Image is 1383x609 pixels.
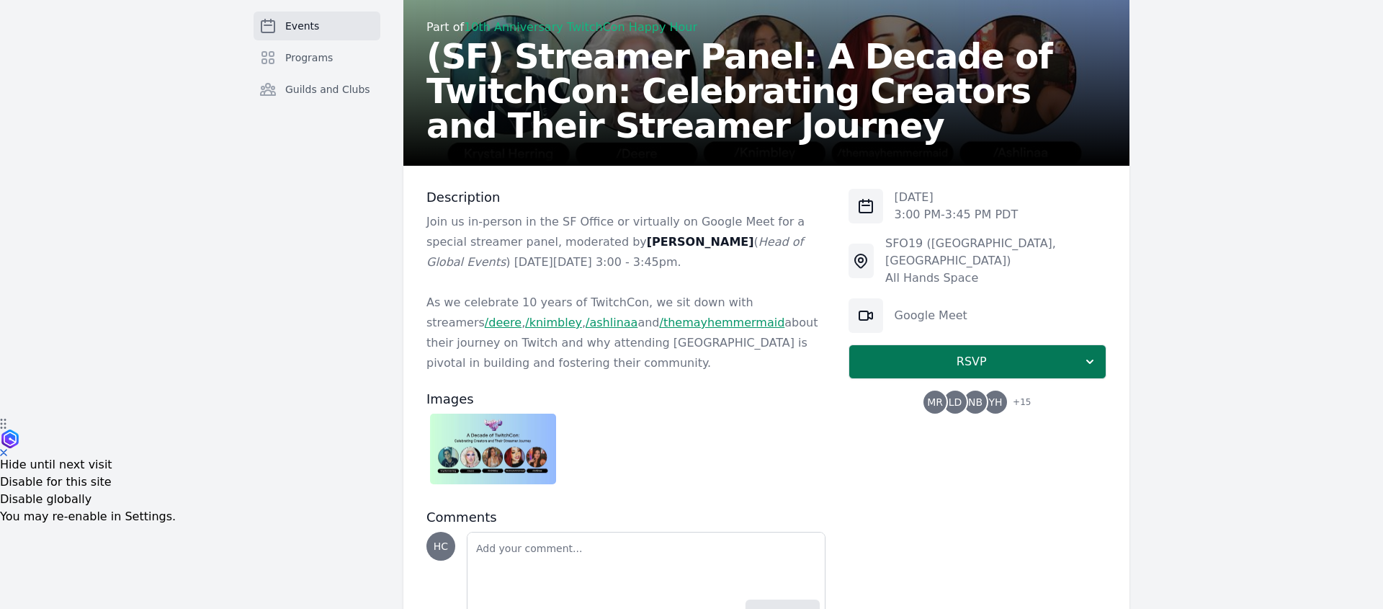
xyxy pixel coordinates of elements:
[586,316,637,329] a: /ashlinaa
[434,541,448,551] span: HC
[254,43,380,72] a: Programs
[485,316,522,329] a: /deere
[430,414,556,484] img: TwitchCon%20Streamer%20Panel%20-%20Grove.jpg
[861,353,1083,370] span: RSVP
[927,397,943,407] span: MR
[660,316,785,329] a: /themayhemmermaid
[895,206,1019,223] p: 3:00 PM - 3:45 PM PDT
[464,20,697,34] a: 10th Anniversary TwitchCon Happy Hour
[647,235,754,249] strong: [PERSON_NAME]
[895,189,1019,206] p: [DATE]
[285,82,370,97] span: Guilds and Clubs
[968,397,983,407] span: NB
[849,344,1106,379] button: RSVP
[426,391,825,408] h3: Images
[254,12,380,127] nav: Sidebar
[426,19,1106,36] div: Part of
[989,397,1003,407] span: YH
[426,293,825,373] p: As we celebrate 10 years of TwitchCon, we sit down with streamers , , and about their journey on ...
[426,189,825,206] h3: Description
[885,235,1106,270] div: SFO19 ([GEOGRAPHIC_DATA], [GEOGRAPHIC_DATA])
[426,509,825,526] h3: Comments
[885,270,1106,287] div: All Hands Space
[525,316,582,329] a: /knimbley
[285,50,333,65] span: Programs
[254,75,380,104] a: Guilds and Clubs
[285,19,319,33] span: Events
[895,308,967,322] a: Google Meet
[949,397,962,407] span: LD
[426,212,825,272] p: Join us in-person in the SF Office or virtually on Google Meet for a special streamer panel, mode...
[1004,394,1031,414] span: + 15
[426,39,1106,143] h2: (SF) Streamer Panel: A Decade of TwitchCon: Celebrating Creators and Their Streamer Journey
[254,12,380,40] a: Events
